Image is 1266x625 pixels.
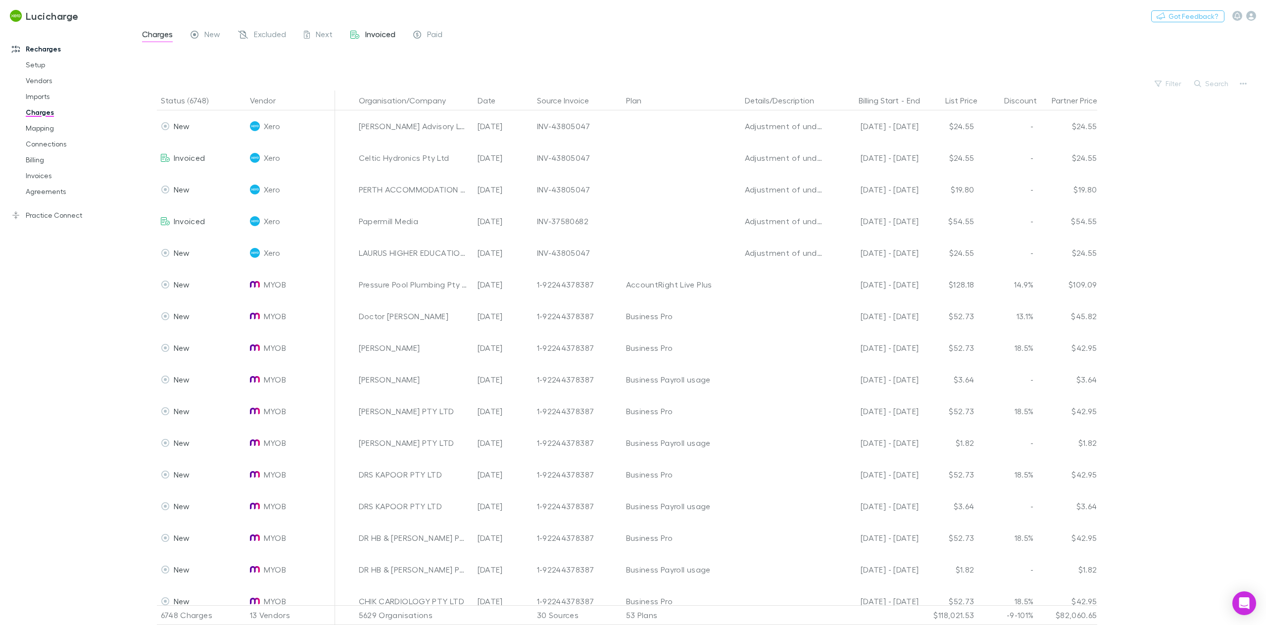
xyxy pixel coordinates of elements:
button: Got Feedback? [1151,10,1224,22]
div: [DATE] - [DATE] [834,585,919,617]
div: Papermill Media [359,205,470,237]
span: New [174,280,190,289]
a: Billing [16,152,139,168]
div: [DATE] [474,554,533,585]
div: 6748 Charges [157,605,246,625]
div: [DATE] [474,395,533,427]
img: Xero's Logo [250,216,260,226]
div: INV-43805047 [537,174,618,205]
div: [DATE] - [DATE] [834,332,919,364]
div: [DATE] - [DATE] [834,427,919,459]
div: Business Payroll usage [626,364,737,395]
div: $82,060.65 [1038,605,1097,625]
div: [DATE] [474,332,533,364]
div: - [978,205,1038,237]
span: New [174,406,190,416]
div: INV-43805047 [537,237,618,269]
div: 13 Vendors [246,605,335,625]
button: Vendor [250,91,288,110]
div: [DATE] - [DATE] [834,237,919,269]
img: MYOB's Logo [250,565,260,575]
a: Connections [16,136,139,152]
a: Setup [16,57,139,73]
div: Doctor [PERSON_NAME] [359,300,470,332]
div: DRS KAPOOR PTY LTD [359,459,470,490]
img: Xero's Logo [250,185,260,194]
a: Vendors [16,73,139,89]
span: MYOB [264,522,286,554]
div: $24.55 [1038,237,1097,269]
div: $3.64 [1038,364,1097,395]
img: MYOB's Logo [250,470,260,480]
div: Open Intercom Messenger [1232,591,1256,615]
div: $52.73 [919,585,978,617]
div: DR HB & [PERSON_NAME] PTY LTD [359,522,470,554]
a: Mapping [16,120,139,136]
span: Xero [264,174,280,205]
div: Celtic Hydronics Pty Ltd [359,142,470,174]
div: $3.64 [1038,490,1097,522]
div: [DATE] [474,269,533,300]
div: Adjustment of under-debited amount on 1EB9ABC9-0009 [745,205,826,237]
div: Adjustment of under-debited amount on 1F1B2DE9-0006 [745,237,826,269]
span: MYOB [264,332,286,364]
span: Invoiced [174,216,205,226]
span: MYOB [264,490,286,522]
img: MYOB's Logo [250,501,260,511]
img: MYOB's Logo [250,533,260,543]
div: [DATE] [474,110,533,142]
div: 18.5% [978,522,1038,554]
span: Xero [264,110,280,142]
img: Xero's Logo [250,248,260,258]
img: Xero's Logo [250,121,260,131]
div: Adjustment of under-debited amount on A109D46B-0009 [745,110,826,142]
button: Filter [1150,78,1187,90]
div: $118,021.53 [919,605,978,625]
div: [DATE] - [DATE] [834,364,919,395]
div: - [978,554,1038,585]
div: LAURUS HIGHER EDUCATION PTY LTD [359,237,470,269]
span: New [174,343,190,352]
div: Business Payroll usage [626,427,737,459]
div: 1-92244378387 [537,364,618,395]
div: INV-43805047 [537,110,618,142]
div: [DATE] [474,300,533,332]
div: [DATE] - [DATE] [834,174,919,205]
div: [DATE] [474,427,533,459]
div: $3.64 [919,490,978,522]
div: $24.55 [919,237,978,269]
div: [DATE] [474,174,533,205]
div: $42.95 [1038,585,1097,617]
div: $54.55 [919,205,978,237]
div: [DATE] [474,459,533,490]
div: $52.73 [919,332,978,364]
span: New [174,565,190,574]
div: [DATE] - [DATE] [834,490,919,522]
div: [PERSON_NAME] [359,364,470,395]
img: MYOB's Logo [250,596,260,606]
img: Lucicharge's Logo [10,10,22,22]
div: $24.55 [919,142,978,174]
a: Invoices [16,168,139,184]
div: $1.82 [1038,427,1097,459]
div: DR HB & [PERSON_NAME] PTY LTD [359,554,470,585]
div: $1.82 [919,427,978,459]
div: [DATE] [474,364,533,395]
img: MYOB's Logo [250,438,260,448]
div: Business Payroll usage [626,554,737,585]
div: $45.82 [1038,300,1097,332]
span: Xero [264,205,280,237]
div: [DATE] [474,585,533,617]
div: 1-92244378387 [537,585,618,617]
div: INV-37580682 [537,205,618,237]
div: 1-92244378387 [537,269,618,300]
div: [DATE] [474,205,533,237]
img: MYOB's Logo [250,343,260,353]
span: MYOB [264,364,286,395]
div: - [978,174,1038,205]
div: 1-92244378387 [537,427,618,459]
div: [DATE] [474,490,533,522]
img: MYOB's Logo [250,375,260,385]
div: AccountRight Live Plus [626,269,737,300]
div: [DATE] - [DATE] [834,110,919,142]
